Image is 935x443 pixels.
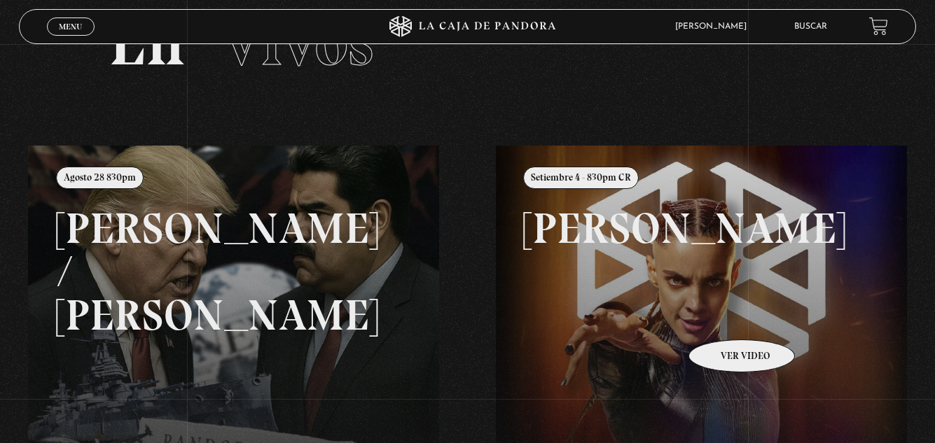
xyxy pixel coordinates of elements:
[668,22,761,31] span: [PERSON_NAME]
[59,22,82,31] span: Menu
[794,22,827,31] a: Buscar
[221,2,373,82] span: Vivos
[54,34,87,43] span: Cerrar
[109,9,826,76] h2: En
[869,17,888,36] a: View your shopping cart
